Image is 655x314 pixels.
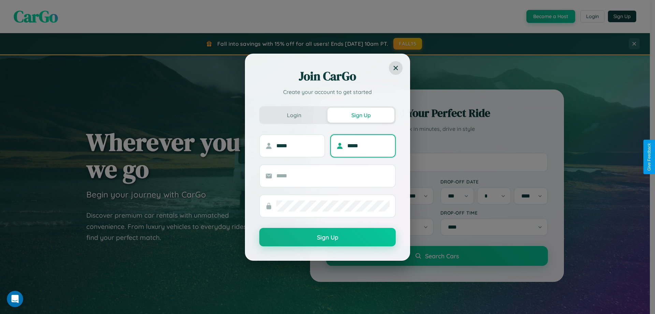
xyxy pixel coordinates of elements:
div: Give Feedback [647,143,652,171]
h2: Join CarGo [259,68,396,84]
button: Sign Up [327,108,394,123]
button: Sign Up [259,228,396,246]
p: Create your account to get started [259,88,396,96]
button: Login [261,108,327,123]
iframe: Intercom live chat [7,291,23,307]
